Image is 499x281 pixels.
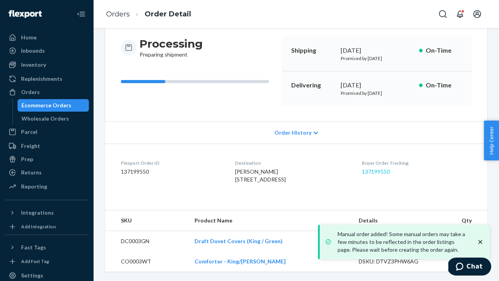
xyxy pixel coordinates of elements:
button: Help Center [484,121,499,160]
dd: 137199550 [121,168,223,176]
div: Home [21,34,37,41]
div: Settings [21,272,43,279]
p: Shipping [291,46,334,55]
div: Integrations [21,209,54,217]
a: Orders [5,86,89,98]
a: Replenishments [5,73,89,85]
td: 1 [437,251,487,272]
a: Comforter - King/[PERSON_NAME] [195,258,286,265]
a: Order Detail [145,10,191,18]
dt: Buyer Order Tracking [362,160,472,166]
th: Product Name [188,210,353,231]
td: CO0003WT [105,251,188,272]
button: Open notifications [452,6,468,22]
th: Details [352,210,437,231]
button: Open Search Box [435,6,451,22]
th: Qty [437,210,487,231]
div: [DATE] [341,46,413,55]
p: Manual order added! Some manual orders may take a few minutes to be reflected in the order listin... [338,230,469,254]
a: Inbounds [5,44,89,57]
div: Add Integration [21,223,56,230]
h3: Processing [140,37,203,51]
button: Close Navigation [73,6,89,22]
a: Orders [106,10,130,18]
p: Promised by [DATE] [341,55,413,62]
span: Order History [274,129,311,137]
dt: Destination [235,160,349,166]
div: Wholesale Orders [21,115,69,123]
div: Inbounds [21,47,45,55]
a: Parcel [5,126,89,138]
a: Returns [5,166,89,179]
div: Inventory [21,61,46,69]
td: DC0003GN [105,231,188,252]
button: Integrations [5,206,89,219]
dt: Flexport Order ID [121,160,223,166]
th: SKU [105,210,188,231]
div: Reporting [21,183,47,190]
div: Fast Tags [21,244,46,251]
div: Freight [21,142,40,150]
ol: breadcrumbs [100,3,197,26]
a: Add Fast Tag [5,257,89,266]
button: Open account menu [469,6,485,22]
a: Ecommerce Orders [18,99,89,112]
div: [DATE] [341,81,413,90]
span: [PERSON_NAME] [STREET_ADDRESS] [235,168,286,183]
img: Flexport logo [9,10,42,18]
div: Parcel [21,128,37,136]
a: 137199550 [362,168,390,175]
a: Inventory [5,59,89,71]
p: On-Time [426,81,462,90]
a: Add Integration [5,222,89,231]
svg: close toast [476,238,484,246]
p: On-Time [426,46,462,55]
a: Wholesale Orders [18,112,89,125]
iframe: Opens a widget where you can chat to one of our agents [448,258,491,277]
div: Returns [21,169,42,176]
a: Home [5,31,89,44]
div: Replenishments [21,75,62,83]
div: DSKU: DTVZ3PHW6AG [359,258,430,265]
a: Draft Duvet Covers (King / Green) [195,238,283,244]
p: Promised by [DATE] [341,90,413,96]
div: Add Fast Tag [21,258,49,265]
button: Fast Tags [5,241,89,254]
a: Prep [5,153,89,165]
div: Ecommerce Orders [21,101,71,109]
div: Orders [21,88,40,96]
div: Preparing shipment [140,37,203,59]
a: Reporting [5,180,89,193]
p: Delivering [291,81,334,90]
div: Prep [21,155,33,163]
a: Freight [5,140,89,152]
